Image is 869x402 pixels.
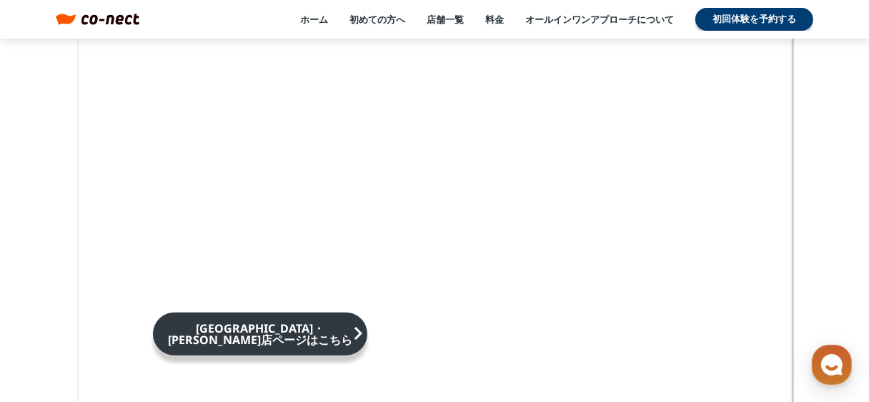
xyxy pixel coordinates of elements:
[695,8,813,31] a: 初回体験を予約する
[427,13,464,26] a: 店舗一覧
[300,13,328,26] a: ホーム
[184,283,274,319] a: 設定
[485,13,504,26] a: 料金
[36,305,62,316] span: ホーム
[153,313,367,356] a: [GEOGRAPHIC_DATA]・[PERSON_NAME]店ページはこちらkeyboard_arrow_right
[349,13,405,26] a: 初めての方へ
[221,305,238,316] span: 設定
[349,321,367,345] i: keyboard_arrow_right
[122,305,157,317] span: チャット
[4,283,94,319] a: ホーム
[167,323,353,345] p: [GEOGRAPHIC_DATA]・[PERSON_NAME]店ページはこちら
[94,283,184,319] a: チャット
[525,13,674,26] a: オールインワンアプローチについて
